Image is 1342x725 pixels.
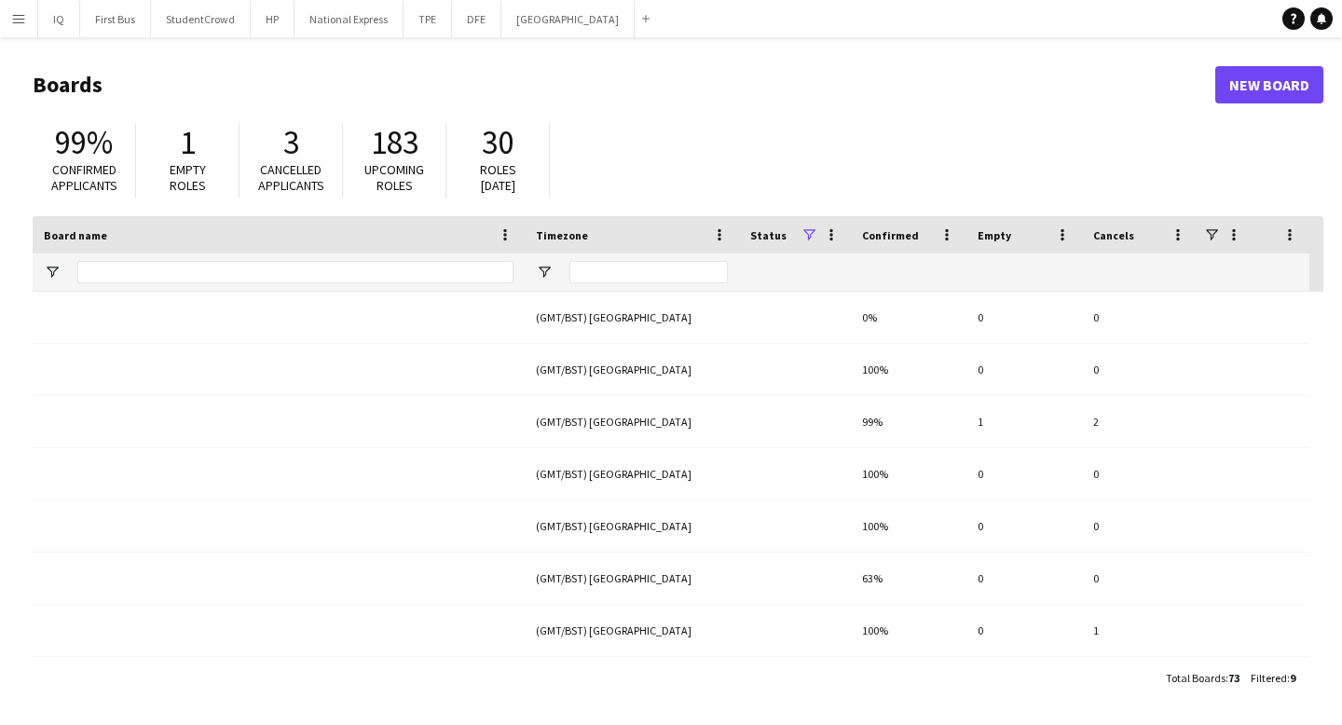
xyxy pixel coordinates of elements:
button: TPE [404,1,452,37]
div: 0 [1082,657,1198,708]
span: Confirmed applicants [51,161,117,194]
div: (GMT/BST) [GEOGRAPHIC_DATA] [525,396,739,447]
div: (GMT/BST) [GEOGRAPHIC_DATA] [525,448,739,499]
div: 99% [851,396,966,447]
div: 0 [1082,553,1198,604]
div: 100% [851,448,966,499]
button: First Bus [80,1,151,37]
div: 0 [966,500,1082,552]
div: 100% [851,344,966,395]
span: Cancelled applicants [258,161,324,194]
div: 0 [966,448,1082,499]
span: 99% [55,122,113,163]
div: (GMT/BST) [GEOGRAPHIC_DATA] [525,605,739,656]
button: DFE [452,1,501,37]
div: 0% [851,292,966,343]
button: IQ [38,1,80,37]
div: : [1166,660,1239,696]
span: Status [750,228,787,242]
div: 0 [966,292,1082,343]
div: 0 [966,605,1082,656]
input: Board name Filter Input [77,261,514,283]
span: 30 [482,122,514,163]
button: Open Filter Menu [44,264,61,280]
div: (GMT/BST) [GEOGRAPHIC_DATA] [525,553,739,604]
div: (GMT/BST) [GEOGRAPHIC_DATA] [525,500,739,552]
span: 9 [1290,671,1295,685]
span: Empty [978,228,1011,242]
span: Cancels [1093,228,1134,242]
h1: Boards [33,71,1215,99]
div: 0 [1082,448,1198,499]
div: 0 [1082,500,1198,552]
span: Upcoming roles [364,161,424,194]
span: Timezone [536,228,588,242]
div: (GMT/BST) [GEOGRAPHIC_DATA] [525,292,739,343]
span: Filtered [1251,671,1287,685]
div: 1 [1082,605,1198,656]
span: Board name [44,228,107,242]
span: Roles [DATE] [480,161,516,194]
div: 0 [966,553,1082,604]
span: 73 [1228,671,1239,685]
div: 0 [1082,344,1198,395]
span: Empty roles [170,161,206,194]
button: HP [251,1,294,37]
div: 63% [851,553,966,604]
button: StudentCrowd [151,1,251,37]
div: 0 [966,657,1082,708]
div: 2 [1082,396,1198,447]
div: (GMT/BST) [GEOGRAPHIC_DATA] [525,344,739,395]
span: 183 [371,122,418,163]
div: (GMT/BST) [GEOGRAPHIC_DATA] [525,657,739,708]
span: Confirmed [862,228,919,242]
span: 3 [283,122,299,163]
input: Timezone Filter Input [569,261,728,283]
button: National Express [294,1,404,37]
div: 0% [851,657,966,708]
button: Open Filter Menu [536,264,553,280]
div: 0 [1082,292,1198,343]
div: : [1251,660,1295,696]
button: [GEOGRAPHIC_DATA] [501,1,635,37]
span: Total Boards [1166,671,1226,685]
a: New Board [1215,66,1323,103]
span: 1 [180,122,196,163]
div: 1 [966,396,1082,447]
div: 0 [966,344,1082,395]
div: 100% [851,605,966,656]
div: 100% [851,500,966,552]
